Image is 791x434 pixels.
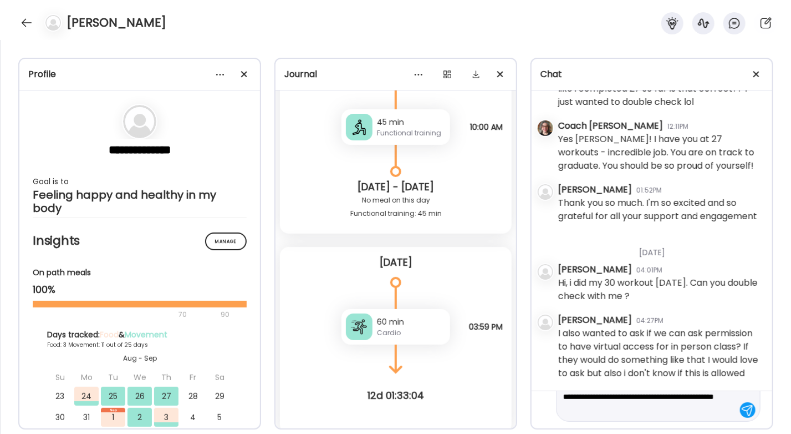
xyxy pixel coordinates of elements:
[47,354,232,364] div: Aug - Sep
[538,315,553,330] img: bg-avatar-default.svg
[154,368,178,387] div: Th
[636,265,662,275] div: 04:01PM
[538,184,553,200] img: bg-avatar-default.svg
[74,387,99,406] div: 24
[181,408,205,427] div: 4
[377,117,446,128] div: 45 min
[558,314,632,327] div: [PERSON_NAME]
[127,368,152,387] div: We
[636,185,662,195] div: 01:52PM
[154,408,178,427] div: 3
[289,194,503,220] div: No meal on this day Functional training: 45 min
[207,368,232,387] div: Sa
[207,387,232,406] div: 29
[275,389,516,402] div: 12d 01:33:04
[289,180,503,194] div: [DATE] - [DATE]
[558,327,763,380] div: I also wanted to ask if we can ask permission to have virtual access for in person class? If they...
[558,119,663,133] div: Coach [PERSON_NAME]
[127,408,152,427] div: 2
[470,122,503,132] span: 10:00 AM
[220,308,231,321] div: 90
[469,322,503,332] span: 03:59 PM
[181,387,205,406] div: 28
[45,15,61,31] img: bg-avatar-default.svg
[101,408,125,427] div: 1
[33,283,247,296] div: 100%
[538,264,553,280] img: bg-avatar-default.svg
[74,368,99,387] div: Mo
[67,14,166,32] h4: [PERSON_NAME]
[558,234,763,263] div: [DATE]
[667,122,688,132] div: 12:11PM
[123,105,156,138] img: bg-avatar-default.svg
[284,68,507,81] div: Journal
[101,368,125,387] div: Tu
[377,316,446,328] div: 60 min
[74,408,99,427] div: 31
[538,120,553,136] img: avatars%2FS1wIaVOrFecXUiwOauE1nRadVUk1
[377,128,446,138] div: Functional training
[33,267,247,279] div: On path meals
[205,233,247,250] div: Manage
[289,256,503,269] div: [DATE]
[207,408,232,427] div: 5
[377,328,446,338] div: Cardio
[125,329,167,340] span: Movement
[540,68,763,81] div: Chat
[101,408,125,412] div: Sep
[28,68,251,81] div: Profile
[558,133,763,173] div: Yes [PERSON_NAME]! I have you at 27 workouts - incredible job. You are on track to graduate. You ...
[47,329,232,341] div: Days tracked: &
[47,341,232,349] div: Food: 3 Movement: 11 out of 25 days
[48,408,72,427] div: 30
[558,276,763,303] div: Hi, i did my 30 workout [DATE]. Can you double check with me ?
[33,308,217,321] div: 70
[101,387,125,406] div: 25
[127,387,152,406] div: 26
[181,368,205,387] div: Fr
[636,316,664,326] div: 04:27PM
[558,263,632,276] div: [PERSON_NAME]
[558,196,763,223] div: Thank you so much. I'm so excited and so grateful for all your support and engagement
[33,233,247,249] h2: Insights
[48,368,72,387] div: Su
[33,175,247,188] div: Goal is to
[48,387,72,406] div: 23
[558,183,632,196] div: [PERSON_NAME]
[154,387,178,406] div: 27
[100,329,119,340] span: Food
[33,188,247,215] div: Feeling happy and healthy in my body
